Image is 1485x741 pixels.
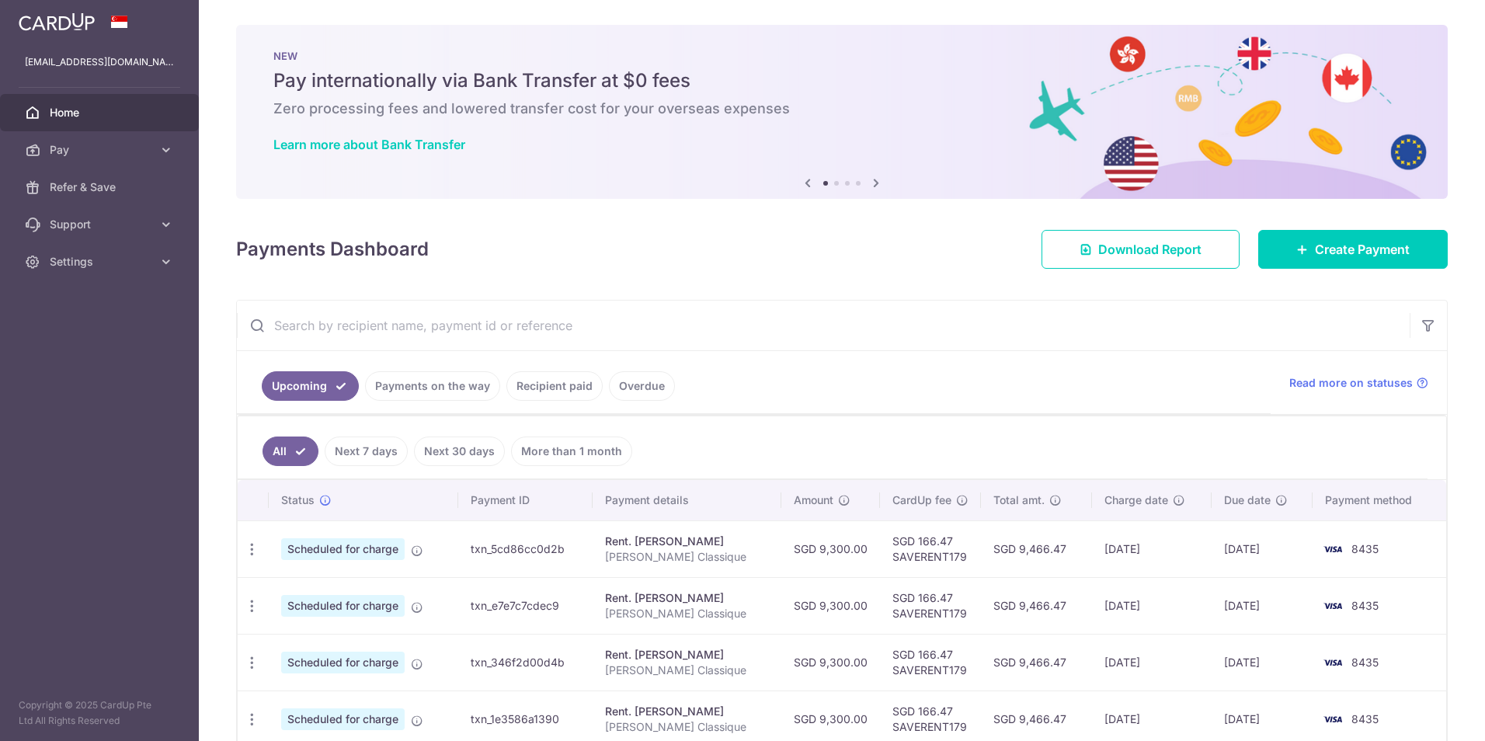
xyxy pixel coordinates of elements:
td: txn_e7e7c7cdec9 [458,577,593,634]
td: SGD 166.47 SAVERENT179 [880,577,981,634]
td: [DATE] [1212,520,1312,577]
h4: Payments Dashboard [236,235,429,263]
th: Payment ID [458,480,593,520]
p: NEW [273,50,1410,62]
td: [DATE] [1212,634,1312,691]
span: Read more on statuses [1289,375,1413,391]
img: Bank transfer banner [236,25,1448,199]
span: Scheduled for charge [281,538,405,560]
td: SGD 9,300.00 [781,634,880,691]
span: Scheduled for charge [281,652,405,673]
td: [DATE] [1092,520,1212,577]
td: SGD 166.47 SAVERENT179 [880,634,981,691]
span: Scheduled for charge [281,595,405,617]
p: [EMAIL_ADDRESS][DOMAIN_NAME] [25,54,174,70]
img: Bank Card [1317,710,1348,729]
span: Home [50,105,152,120]
td: txn_5cd86cc0d2b [458,520,593,577]
span: Scheduled for charge [281,708,405,730]
a: Learn more about Bank Transfer [273,137,465,152]
a: Payments on the way [365,371,500,401]
td: SGD 9,300.00 [781,520,880,577]
p: [PERSON_NAME] Classique [605,606,769,621]
td: SGD 9,300.00 [781,577,880,634]
h5: Pay internationally via Bank Transfer at $0 fees [273,68,1410,93]
span: 8435 [1351,542,1379,555]
a: All [263,437,318,466]
span: Create Payment [1315,240,1410,259]
span: Support [50,217,152,232]
td: [DATE] [1092,577,1212,634]
span: Refer & Save [50,179,152,195]
a: Download Report [1042,230,1240,269]
span: Total amt. [993,492,1045,508]
span: 8435 [1351,599,1379,612]
span: Download Report [1098,240,1202,259]
span: Pay [50,142,152,158]
img: Bank Card [1317,597,1348,615]
a: Overdue [609,371,675,401]
span: Charge date [1104,492,1168,508]
td: SGD 9,466.47 [981,577,1092,634]
td: SGD 9,466.47 [981,634,1092,691]
div: Rent. [PERSON_NAME] [605,647,769,663]
td: [DATE] [1212,577,1312,634]
th: Payment method [1313,480,1446,520]
div: Rent. [PERSON_NAME] [605,534,769,549]
a: Create Payment [1258,230,1448,269]
p: [PERSON_NAME] Classique [605,663,769,678]
p: [PERSON_NAME] Classique [605,549,769,565]
a: Read more on statuses [1289,375,1428,391]
a: Next 7 days [325,437,408,466]
img: Bank Card [1317,540,1348,558]
span: CardUp fee [892,492,951,508]
img: Bank Card [1317,653,1348,672]
h6: Zero processing fees and lowered transfer cost for your overseas expenses [273,99,1410,118]
span: 8435 [1351,712,1379,725]
a: Next 30 days [414,437,505,466]
a: Upcoming [262,371,359,401]
span: Amount [794,492,833,508]
span: Settings [50,254,152,270]
a: Recipient paid [506,371,603,401]
td: SGD 9,466.47 [981,520,1092,577]
span: Due date [1224,492,1271,508]
td: [DATE] [1092,634,1212,691]
th: Payment details [593,480,781,520]
td: txn_346f2d00d4b [458,634,593,691]
div: Rent. [PERSON_NAME] [605,704,769,719]
img: CardUp [19,12,95,31]
input: Search by recipient name, payment id or reference [237,301,1410,350]
p: [PERSON_NAME] Classique [605,719,769,735]
span: 8435 [1351,656,1379,669]
a: More than 1 month [511,437,632,466]
span: Status [281,492,315,508]
div: Rent. [PERSON_NAME] [605,590,769,606]
td: SGD 166.47 SAVERENT179 [880,520,981,577]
